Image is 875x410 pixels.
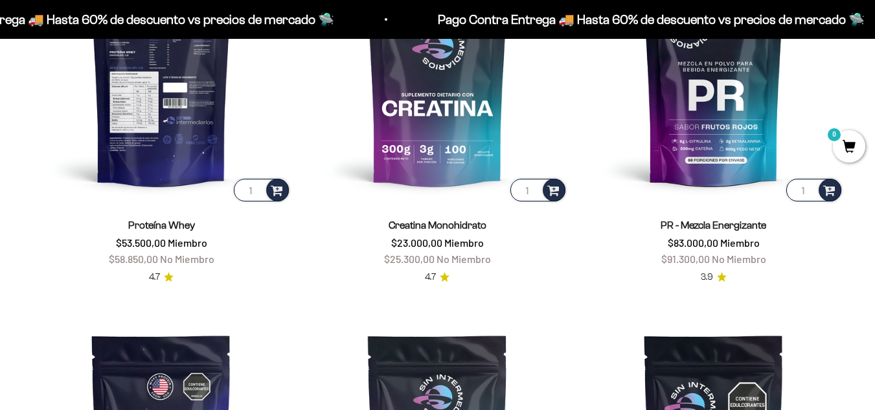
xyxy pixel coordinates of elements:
[720,236,760,249] span: Miembro
[826,127,842,142] mark: 0
[425,270,449,284] a: 4.74.7 de 5.0 estrellas
[437,253,491,265] span: No Miembro
[668,236,718,249] span: $83.000,00
[160,253,214,265] span: No Miembro
[149,270,174,284] a: 4.74.7 de 5.0 estrellas
[128,220,195,231] a: Proteína Whey
[661,253,710,265] span: $91.300,00
[661,220,766,231] a: PR - Mezcla Energizante
[109,253,158,265] span: $58.850,00
[701,270,713,284] span: 3.9
[389,220,486,231] a: Creatina Monohidrato
[833,141,865,155] a: 0
[116,236,166,249] span: $53.500,00
[712,253,766,265] span: No Miembro
[701,270,727,284] a: 3.93.9 de 5.0 estrellas
[149,270,160,284] span: 4.7
[391,236,442,249] span: $23.000,00
[436,9,863,30] p: Pago Contra Entrega 🚚 Hasta 60% de descuento vs precios de mercado 🛸
[168,236,207,249] span: Miembro
[425,270,436,284] span: 4.7
[384,253,435,265] span: $25.300,00
[444,236,484,249] span: Miembro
